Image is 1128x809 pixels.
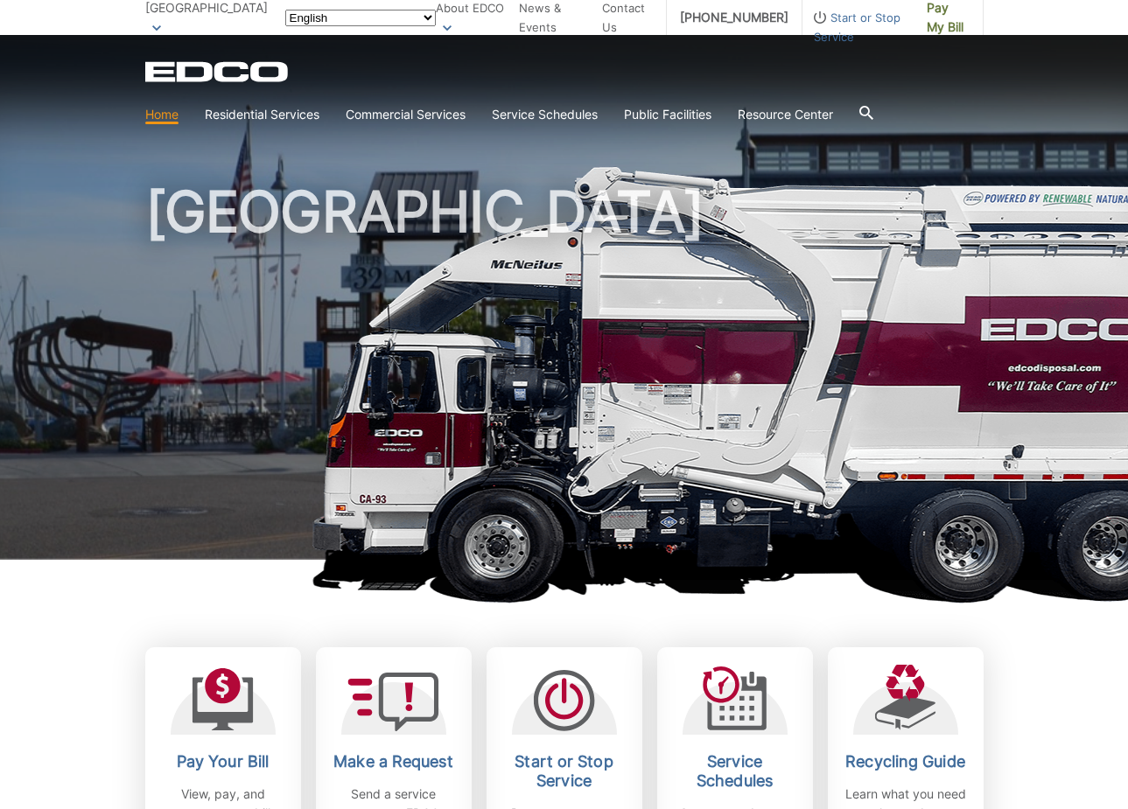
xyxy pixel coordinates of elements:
h2: Pay Your Bill [158,752,288,771]
a: Commercial Services [346,105,466,124]
a: Public Facilities [624,105,711,124]
a: Residential Services [205,105,319,124]
h1: [GEOGRAPHIC_DATA] [145,184,984,568]
a: Resource Center [738,105,833,124]
select: Select a language [285,10,436,26]
h2: Recycling Guide [841,752,970,771]
h2: Make a Request [329,752,459,771]
a: Home [145,105,179,124]
a: EDCD logo. Return to the homepage. [145,61,291,82]
h2: Service Schedules [670,752,800,791]
a: Service Schedules [492,105,598,124]
h2: Start or Stop Service [500,752,629,791]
